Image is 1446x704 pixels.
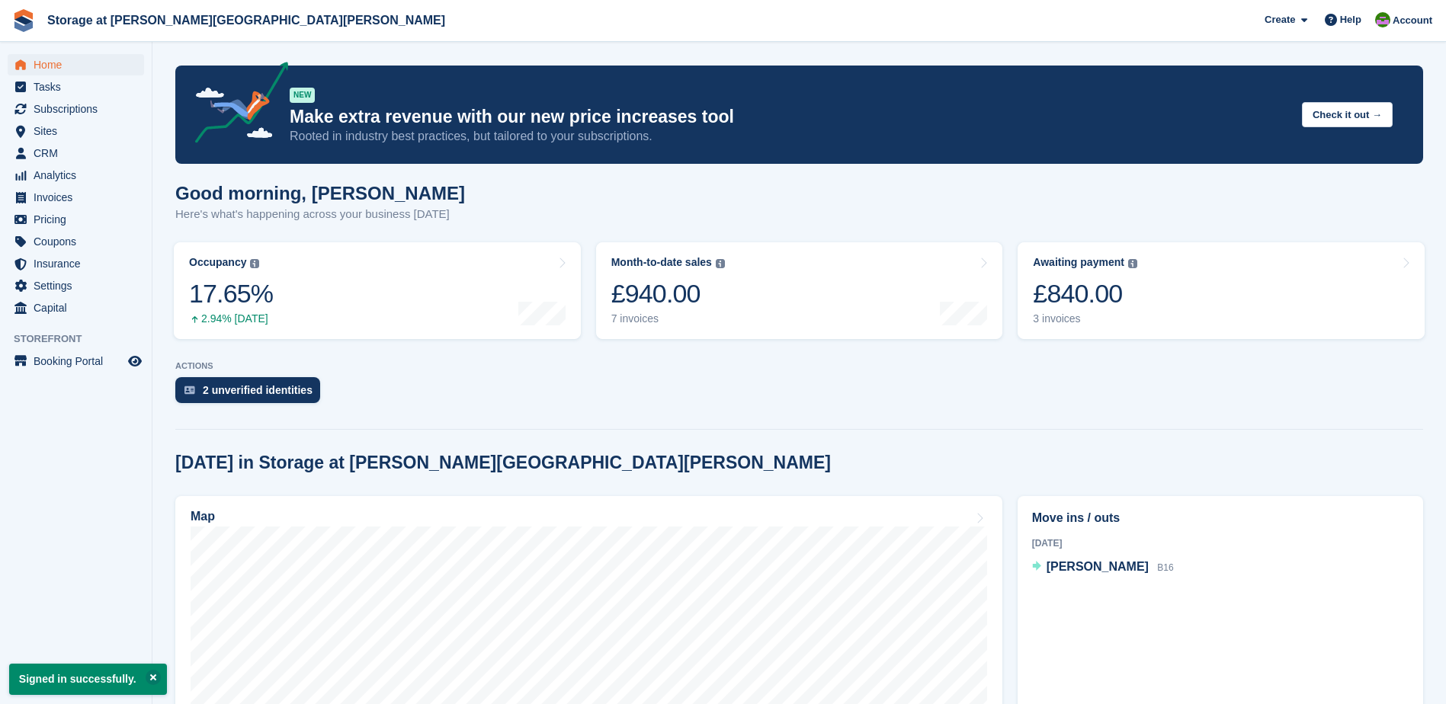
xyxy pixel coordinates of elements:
[34,231,125,252] span: Coupons
[34,253,125,274] span: Insurance
[290,88,315,103] div: NEW
[8,231,144,252] a: menu
[175,206,465,223] p: Here's what's happening across your business [DATE]
[8,187,144,208] a: menu
[1265,12,1295,27] span: Create
[8,253,144,274] a: menu
[8,76,144,98] a: menu
[1033,278,1137,309] div: £840.00
[12,9,35,32] img: stora-icon-8386f47178a22dfd0bd8f6a31ec36ba5ce8667c1dd55bd0f319d3a0aa187defe.svg
[1128,259,1137,268] img: icon-info-grey-7440780725fd019a000dd9b08b2336e03edf1995a4989e88bcd33f0948082b44.svg
[8,209,144,230] a: menu
[34,350,125,372] span: Booking Portal
[1018,242,1425,339] a: Awaiting payment £840.00 3 invoices
[34,142,125,164] span: CRM
[14,331,152,347] span: Storefront
[203,384,313,396] div: 2 unverified identities
[1393,13,1432,28] span: Account
[189,256,246,269] div: Occupancy
[1032,509,1409,527] h2: Move ins / outs
[290,106,1290,128] p: Make extra revenue with our new price increases tool
[290,128,1290,145] p: Rooted in industry best practices, but tailored to your subscriptions.
[1033,256,1124,269] div: Awaiting payment
[250,259,259,268] img: icon-info-grey-7440780725fd019a000dd9b08b2336e03edf1995a4989e88bcd33f0948082b44.svg
[1157,562,1173,573] span: B16
[41,8,451,33] a: Storage at [PERSON_NAME][GEOGRAPHIC_DATA][PERSON_NAME]
[189,312,273,325] div: 2.94% [DATE]
[8,142,144,164] a: menu
[34,98,125,120] span: Subscriptions
[8,98,144,120] a: menu
[1375,12,1390,27] img: Mark Spendlove
[8,297,144,318] a: menu
[596,242,1003,339] a: Month-to-date sales £940.00 7 invoices
[174,242,581,339] a: Occupancy 17.65% 2.94% [DATE]
[126,352,144,370] a: Preview store
[34,275,125,296] span: Settings
[34,209,125,230] span: Pricing
[175,377,328,411] a: 2 unverified identities
[1340,12,1361,27] span: Help
[611,278,725,309] div: £940.00
[1032,536,1409,550] div: [DATE]
[1033,312,1137,325] div: 3 invoices
[184,386,195,395] img: verify_identity-adf6edd0f0f0b5bbfe63781bf79b02c33cf7c696d77639b501bdc392416b5a36.svg
[611,256,712,269] div: Month-to-date sales
[8,350,144,372] a: menu
[716,259,725,268] img: icon-info-grey-7440780725fd019a000dd9b08b2336e03edf1995a4989e88bcd33f0948082b44.svg
[34,54,125,75] span: Home
[189,278,273,309] div: 17.65%
[1047,560,1149,573] span: [PERSON_NAME]
[9,664,167,695] p: Signed in successfully.
[34,187,125,208] span: Invoices
[34,120,125,142] span: Sites
[8,275,144,296] a: menu
[182,62,289,149] img: price-adjustments-announcement-icon-8257ccfd72463d97f412b2fc003d46551f7dbcb40ab6d574587a9cd5c0d94...
[175,453,831,473] h2: [DATE] in Storage at [PERSON_NAME][GEOGRAPHIC_DATA][PERSON_NAME]
[34,297,125,318] span: Capital
[34,165,125,186] span: Analytics
[175,361,1423,371] p: ACTIONS
[8,54,144,75] a: menu
[611,312,725,325] div: 7 invoices
[1302,102,1393,127] button: Check it out →
[1032,558,1174,578] a: [PERSON_NAME] B16
[175,183,465,203] h1: Good morning, [PERSON_NAME]
[8,120,144,142] a: menu
[8,165,144,186] a: menu
[191,510,215,523] h2: Map
[34,76,125,98] span: Tasks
